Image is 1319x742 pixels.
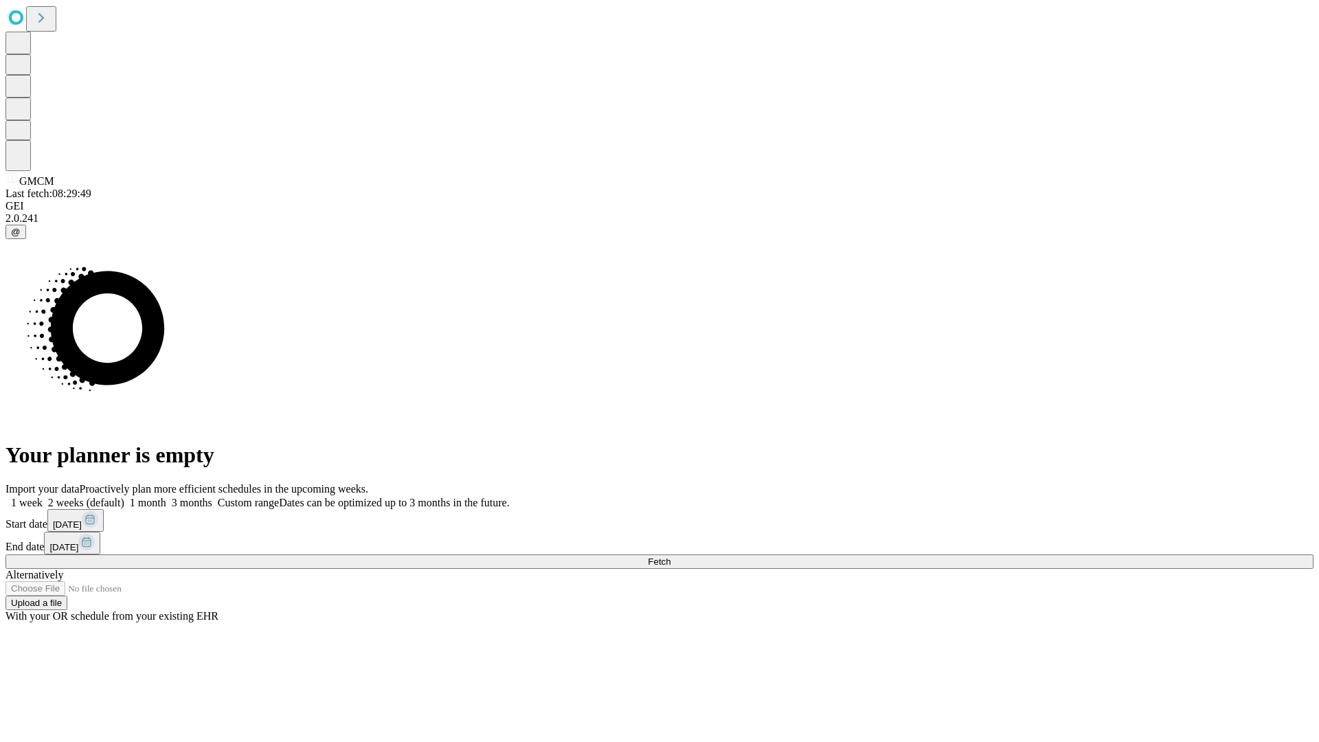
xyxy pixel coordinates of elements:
[19,175,54,187] span: GMCM
[172,497,212,508] span: 3 months
[5,212,1314,225] div: 2.0.241
[5,483,80,495] span: Import your data
[53,519,82,530] span: [DATE]
[48,497,124,508] span: 2 weeks (default)
[130,497,166,508] span: 1 month
[5,532,1314,554] div: End date
[5,596,67,610] button: Upload a file
[5,610,218,622] span: With your OR schedule from your existing EHR
[5,569,63,581] span: Alternatively
[218,497,279,508] span: Custom range
[47,509,104,532] button: [DATE]
[49,542,78,552] span: [DATE]
[80,483,368,495] span: Proactively plan more efficient schedules in the upcoming weeks.
[279,497,509,508] span: Dates can be optimized up to 3 months in the future.
[5,442,1314,468] h1: Your planner is empty
[11,227,21,237] span: @
[5,200,1314,212] div: GEI
[5,509,1314,532] div: Start date
[5,554,1314,569] button: Fetch
[44,532,100,554] button: [DATE]
[11,497,43,508] span: 1 week
[648,556,670,567] span: Fetch
[5,225,26,239] button: @
[5,188,91,199] span: Last fetch: 08:29:49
